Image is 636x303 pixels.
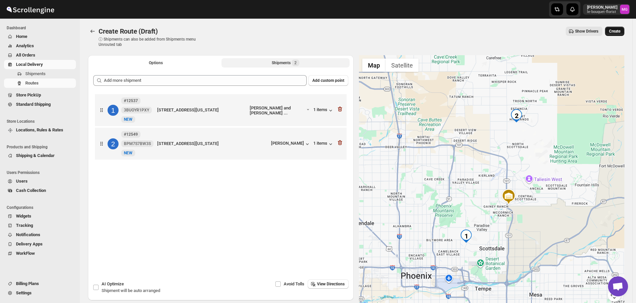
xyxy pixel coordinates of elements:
[88,27,97,36] button: Routes
[124,141,151,146] span: BPM7S7BW3S
[7,144,77,150] span: Products and Shipping
[16,281,39,286] span: Billing Plans
[16,43,34,48] span: Analytics
[7,170,77,175] span: Users Permissions
[313,141,334,147] button: 1 items
[605,27,624,36] button: Create
[104,75,307,86] input: Add more shipment
[608,288,621,302] button: Map camera controls
[4,151,76,160] button: Shipping & Calendar
[250,105,310,115] button: [PERSON_NAME] and [PERSON_NAME] ...
[25,71,46,76] span: Shipments
[16,232,40,237] span: Notifications
[5,1,55,18] img: ScrollEngine
[16,102,51,107] span: Standard Shipping
[124,107,149,113] span: 3BUOYR1PXY
[16,223,33,228] span: Tracking
[622,7,628,12] text: MG
[4,249,76,258] button: WorkFlow
[7,25,77,31] span: Dashboard
[4,279,76,288] button: Billing Plans
[108,138,119,149] div: 2
[124,117,133,122] span: NEW
[608,276,628,296] div: Open chat
[16,241,43,246] span: Delivery Apps
[95,94,347,126] div: 1#125373BUOYR1PXYNewNEW[STREET_ADDRESS][US_STATE][PERSON_NAME] and [PERSON_NAME] ...1 items
[308,279,349,289] button: View Directions
[4,288,76,298] button: Settings
[587,10,617,14] p: le-bouquet-florist
[16,214,31,219] span: Widgets
[308,75,348,86] button: Add custom point
[95,128,347,160] div: 2#12549BPM7S7BW3SNewNEW[STREET_ADDRESS][US_STATE][PERSON_NAME]1 items
[583,4,630,15] button: User menu
[272,60,299,66] div: Shipments
[4,41,76,51] button: Analytics
[16,188,46,193] span: Cash Collection
[4,212,76,221] button: Widgets
[460,229,473,243] div: 1
[362,59,386,72] button: Show street map
[157,107,247,113] div: [STREET_ADDRESS][US_STATE]
[99,27,158,35] span: Create Route (Draft)
[124,98,138,103] b: #12537
[16,153,55,158] span: Shipping & Calendar
[4,125,76,135] button: Locations, Rules & Rates
[312,78,344,83] span: Add custom point
[102,281,124,286] span: AI Optimize
[4,221,76,230] button: Tracking
[4,69,76,78] button: Shipments
[99,37,203,47] p: ⓘ Shipments can also be added from Shipments menu Unrouted tab
[16,62,43,67] span: Local Delivery
[92,58,220,68] button: All Route Options
[16,251,35,256] span: WorkFlow
[102,288,160,293] span: Shipment will be auto arranged
[4,239,76,249] button: Delivery Apps
[7,205,77,210] span: Configurations
[317,281,345,287] span: View Directions
[271,141,311,147] button: [PERSON_NAME]
[149,60,163,66] span: Options
[16,179,28,184] span: Users
[221,58,350,68] button: Selected Shipments
[4,78,76,88] button: Routes
[4,51,76,60] button: All Orders
[124,151,133,155] span: NEW
[575,29,598,34] span: Show Drivers
[16,127,63,132] span: Locations, Rules & Rates
[566,27,602,36] button: Show Drivers
[7,119,77,124] span: Store Locations
[157,140,268,147] div: [STREET_ADDRESS][US_STATE]
[620,5,629,14] span: Melody Gluth
[284,281,304,286] span: Avoid Tolls
[510,109,523,122] div: 2
[88,70,354,271] div: Selected Shipments
[386,59,419,72] button: Show satellite imagery
[16,290,32,295] span: Settings
[124,132,138,137] b: #12549
[294,60,297,66] span: 2
[25,80,39,85] span: Routes
[313,107,334,114] button: 1 items
[4,186,76,195] button: Cash Collection
[4,177,76,186] button: Users
[16,92,41,97] span: Store PickUp
[16,53,35,58] span: All Orders
[16,34,27,39] span: Home
[609,29,620,34] span: Create
[4,230,76,239] button: Notifications
[250,105,306,115] div: [PERSON_NAME] and [PERSON_NAME] ...
[4,32,76,41] button: Home
[108,105,119,116] div: 1
[587,5,617,10] p: [PERSON_NAME]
